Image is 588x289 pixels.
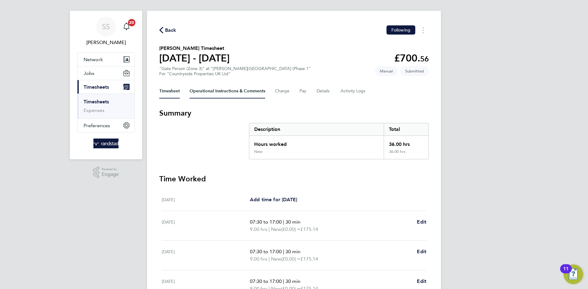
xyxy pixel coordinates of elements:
span: 07:30 to 17:00 [250,219,282,225]
div: New [254,149,262,154]
span: Jobs [84,70,94,76]
div: For "Countryside Properties UK Ltd" [159,71,311,76]
span: This timesheet was manually created. [375,66,398,76]
h2: [PERSON_NAME] Timesheet [159,45,230,52]
span: SS [102,23,110,31]
a: Edit [417,278,426,285]
span: 56 [420,54,429,63]
span: | [283,249,284,254]
button: Charge [275,84,290,98]
span: £175.14 [300,256,318,262]
span: Add time for [DATE] [250,197,297,202]
button: Timesheets [77,80,134,94]
span: | [283,278,284,284]
span: Edit [417,249,426,254]
span: £175.14 [300,226,318,232]
a: Expenses [84,107,104,113]
button: Preferences [77,119,134,132]
div: Summary [249,123,429,159]
a: Timesheets [84,99,109,105]
span: New [271,255,281,263]
div: [DATE] [162,218,250,233]
button: Timesheet [159,84,180,98]
h1: [DATE] - [DATE] [159,52,230,64]
button: Following [386,25,415,35]
div: Total [384,123,428,135]
span: 07:30 to 17:00 [250,249,282,254]
span: Preferences [84,123,110,128]
div: 36.00 hrs [384,136,428,149]
a: Edit [417,218,426,226]
button: Details [317,84,331,98]
app-decimal: £700. [394,52,429,64]
div: Hours worked [249,136,384,149]
div: [DATE] [162,196,250,203]
span: | [269,226,270,232]
span: (£0.00) = [281,256,300,262]
button: Open Resource Center, 11 new notifications [563,265,583,284]
a: 20 [120,17,133,36]
span: | [283,219,284,225]
nav: Main navigation [70,11,142,159]
h3: Summary [159,108,429,118]
div: "Gate Person (Zone 3)" at "[PERSON_NAME][GEOGRAPHIC_DATA] (Phase 1" [159,66,311,76]
a: Powered byEngage [93,167,119,178]
span: Back [165,27,176,34]
div: 36.00 hrs [384,149,428,159]
span: Edit [417,278,426,284]
span: Edit [417,219,426,225]
img: randstad-logo-retina.png [93,139,119,148]
button: Jobs [77,66,134,80]
a: SS[PERSON_NAME] [77,17,135,46]
span: This timesheet is Submitted. [400,66,429,76]
button: Pay [300,84,307,98]
button: Timesheets Menu [418,25,429,35]
a: Edit [417,248,426,255]
span: 07:30 to 17:00 [250,278,282,284]
span: | [269,256,270,262]
span: 30 min [285,249,300,254]
button: Network [77,53,134,66]
div: [DATE] [162,248,250,263]
div: Timesheets [77,94,134,118]
h3: Time Worked [159,174,429,184]
span: 9.00 hrs [250,256,267,262]
span: 20 [128,19,135,26]
button: Back [159,26,176,34]
span: Shaye Stoneham [77,39,135,46]
a: Go to home page [77,139,135,148]
span: Network [84,57,103,62]
span: Engage [102,172,119,177]
div: Description [249,123,384,135]
span: 9.00 hrs [250,226,267,232]
div: 11 [563,269,569,277]
span: (£0.00) = [281,226,300,232]
span: 30 min [285,219,300,225]
button: Activity Logs [341,84,366,98]
span: New [271,226,281,233]
span: 30 min [285,278,300,284]
span: Powered by [102,167,119,172]
button: Operational Instructions & Comments [190,84,265,98]
span: Timesheets [84,84,109,90]
span: Following [391,27,410,33]
a: Add time for [DATE] [250,196,297,203]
